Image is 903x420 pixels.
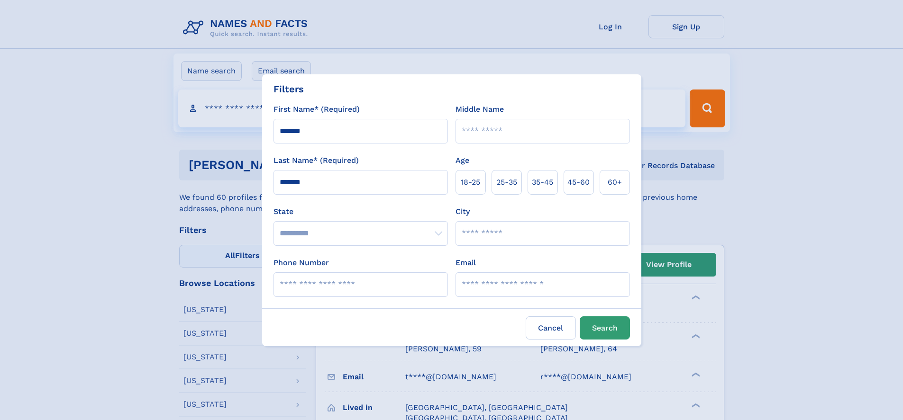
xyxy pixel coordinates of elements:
[274,82,304,96] div: Filters
[274,257,329,268] label: Phone Number
[274,155,359,166] label: Last Name* (Required)
[274,206,448,217] label: State
[274,104,360,115] label: First Name* (Required)
[456,206,470,217] label: City
[608,177,622,188] span: 60+
[456,257,476,268] label: Email
[461,177,480,188] span: 18‑25
[532,177,553,188] span: 35‑45
[456,104,504,115] label: Middle Name
[580,316,630,340] button: Search
[456,155,469,166] label: Age
[567,177,590,188] span: 45‑60
[496,177,517,188] span: 25‑35
[526,316,576,340] label: Cancel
